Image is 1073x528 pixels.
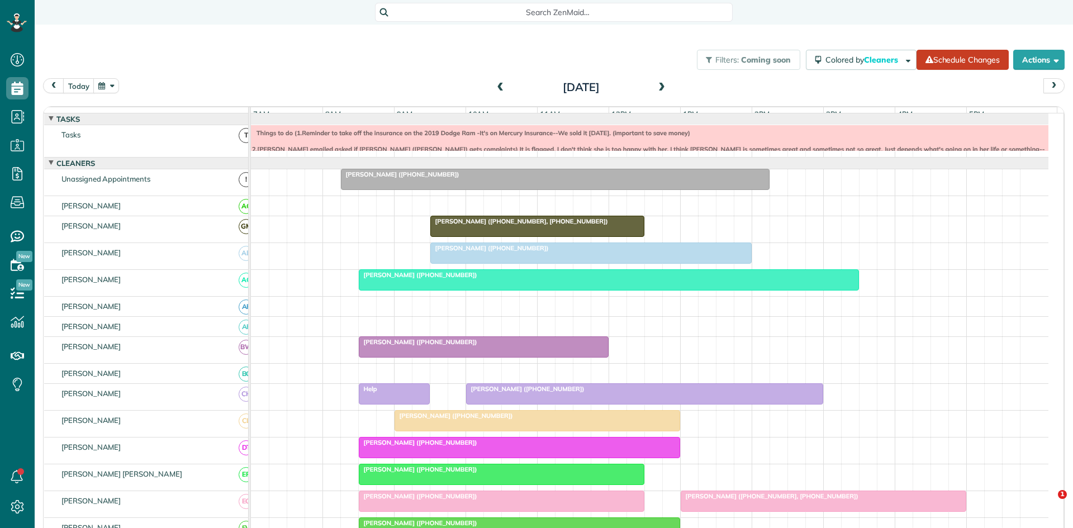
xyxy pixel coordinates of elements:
button: Actions [1013,50,1065,70]
span: 11am [538,110,563,118]
span: 7am [251,110,272,118]
span: [PERSON_NAME] ([PHONE_NUMBER]) [430,244,549,252]
span: Tasks [54,115,82,123]
span: 4pm [895,110,915,118]
span: Help [358,385,378,393]
span: Colored by [825,55,902,65]
span: 10am [466,110,491,118]
span: [PERSON_NAME] [59,302,124,311]
span: BW [239,340,254,355]
span: [PERSON_NAME] ([PHONE_NUMBER]) [358,492,478,500]
span: Filters: [715,55,739,65]
span: [PERSON_NAME] [59,389,124,398]
span: [PERSON_NAME] ([PHONE_NUMBER], [PHONE_NUMBER]) [430,217,609,225]
span: [PERSON_NAME] [59,201,124,210]
span: AC [239,199,254,214]
span: 5pm [967,110,986,118]
button: next [1043,78,1065,93]
span: [PERSON_NAME] ([PHONE_NUMBER]) [466,385,585,393]
span: [PERSON_NAME] ([PHONE_NUMBER]) [394,412,514,420]
span: BC [239,367,254,382]
span: [PERSON_NAME] [59,322,124,331]
span: AF [239,320,254,335]
span: AB [239,246,254,261]
a: Schedule Changes [917,50,1009,70]
h2: [DATE] [511,81,651,93]
span: [PERSON_NAME] ([PHONE_NUMBER]) [358,465,478,473]
span: Unassigned Appointments [59,174,153,183]
span: DT [239,440,254,455]
span: New [16,279,32,291]
span: 2pm [752,110,772,118]
span: Cleaners [864,55,900,65]
iframe: Intercom live chat [1035,490,1062,517]
span: [PERSON_NAME] [59,248,124,257]
span: New [16,251,32,262]
span: AC [239,273,254,288]
span: 9am [395,110,415,118]
span: 1 [1058,490,1067,499]
span: EP [239,467,254,482]
span: [PERSON_NAME] [59,342,124,351]
span: [PERSON_NAME] ([PHONE_NUMBER]) [358,271,478,279]
span: [PERSON_NAME] [59,416,124,425]
span: [PERSON_NAME] ([PHONE_NUMBER], [PHONE_NUMBER]) [680,492,859,500]
span: CL [239,413,254,429]
span: 3pm [824,110,843,118]
span: [PERSON_NAME] ([PHONE_NUMBER]) [358,338,478,346]
span: T [239,128,254,143]
span: GM [239,219,254,234]
span: Cleaners [54,159,97,168]
span: CH [239,387,254,402]
span: EG [239,494,254,509]
span: Coming soon [741,55,791,65]
span: [PERSON_NAME] ([PHONE_NUMBER]) [358,519,478,527]
span: 1pm [681,110,700,118]
span: Things to do (1.Reminder to take off the insurance on the 2019 Dodge Ram -It's on Mercury Insuran... [251,129,1044,193]
span: [PERSON_NAME] [59,496,124,505]
span: 8am [323,110,344,118]
span: AF [239,299,254,315]
span: [PERSON_NAME] [59,221,124,230]
span: Tasks [59,130,83,139]
button: prev [43,78,64,93]
span: [PERSON_NAME] ([PHONE_NUMBER]) [340,170,460,178]
span: ! [239,172,254,187]
button: today [63,78,94,93]
span: [PERSON_NAME] ([PHONE_NUMBER]) [358,439,478,446]
span: [PERSON_NAME] [59,275,124,284]
span: [PERSON_NAME] [59,443,124,451]
span: [PERSON_NAME] [59,369,124,378]
span: 12pm [609,110,633,118]
span: [PERSON_NAME] [PERSON_NAME] [59,469,184,478]
button: Colored byCleaners [806,50,917,70]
